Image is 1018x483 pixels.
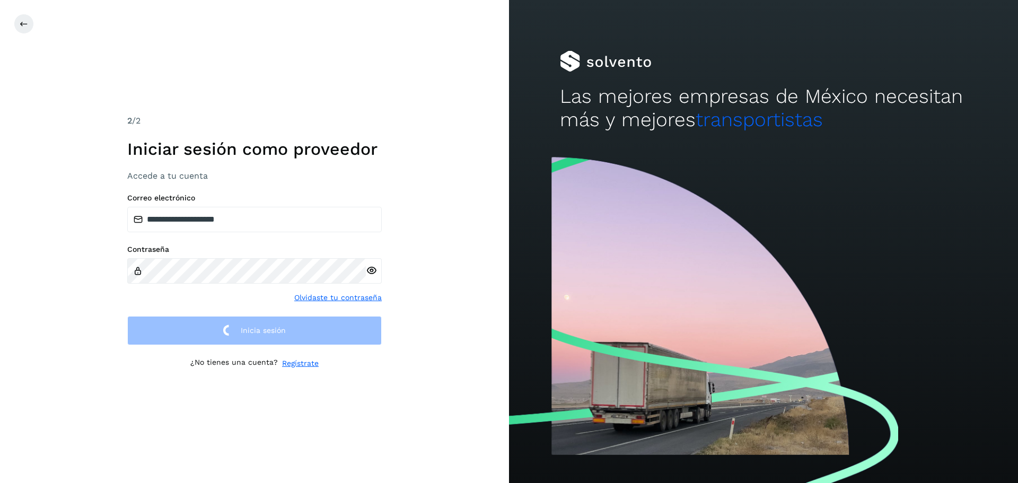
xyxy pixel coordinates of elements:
[127,116,132,126] span: 2
[127,139,382,159] h1: Iniciar sesión como proveedor
[127,316,382,345] button: Inicia sesión
[127,115,382,127] div: /2
[127,194,382,203] label: Correo electrónico
[696,108,823,131] span: transportistas
[190,358,278,369] p: ¿No tienes una cuenta?
[127,245,382,254] label: Contraseña
[294,292,382,303] a: Olvidaste tu contraseña
[282,358,319,369] a: Regístrate
[127,171,382,181] h3: Accede a tu cuenta
[560,85,967,132] h2: Las mejores empresas de México necesitan más y mejores
[241,327,286,334] span: Inicia sesión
